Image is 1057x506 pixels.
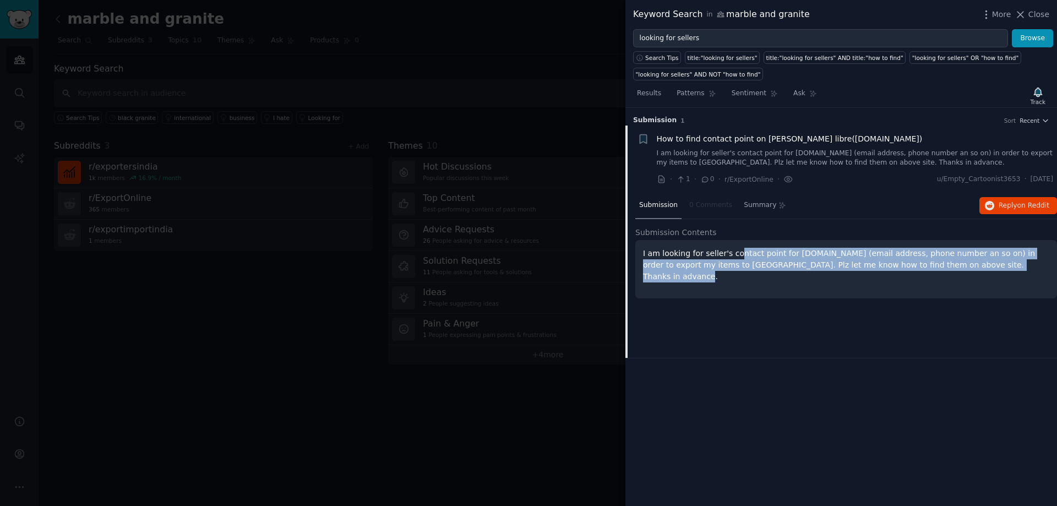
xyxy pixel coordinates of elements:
[1015,9,1049,20] button: Close
[1004,117,1016,124] div: Sort
[680,117,684,124] span: 1
[724,176,773,183] span: r/ExportOnline
[633,85,665,107] a: Results
[980,9,1011,20] button: More
[645,54,679,62] span: Search Tips
[718,173,721,185] span: ·
[633,68,763,80] a: "looking for sellers" AND NOT "how to find"
[635,227,717,238] span: Submission Contents
[999,201,1049,211] span: Reply
[1012,29,1053,48] button: Browse
[633,51,681,64] button: Search Tips
[643,248,1049,282] p: I am looking for seller's contact point for [DOMAIN_NAME] (email address, phone number an so on) ...
[732,89,766,99] span: Sentiment
[728,85,782,107] a: Sentiment
[1025,175,1027,184] span: ·
[685,51,760,64] a: title:"looking for sellers"
[637,89,661,99] span: Results
[789,85,821,107] a: Ask
[670,173,672,185] span: ·
[633,29,1008,48] input: Try a keyword related to your business
[764,51,906,64] a: title:"looking for sellers" AND title:"how to find"
[766,54,903,62] div: title:"looking for sellers" AND title:"how to find"
[744,200,776,210] span: Summary
[706,10,712,20] span: in
[912,54,1019,62] div: "looking for sellers" OR "how to find"
[657,133,923,145] a: How to find contact point on [PERSON_NAME] libre([DOMAIN_NAME])
[636,70,761,78] div: "looking for sellers" AND NOT "how to find"
[657,149,1054,168] a: I am looking for seller's contact point for [DOMAIN_NAME] (email address, phone number an so on) ...
[676,175,690,184] span: 1
[639,200,678,210] span: Submission
[1031,98,1045,106] div: Track
[1028,9,1049,20] span: Close
[979,197,1057,215] button: Replyon Reddit
[1020,117,1039,124] span: Recent
[909,51,1021,64] a: "looking for sellers" OR "how to find"
[1027,84,1049,107] button: Track
[633,116,677,126] span: Submission
[673,85,720,107] a: Patterns
[777,173,780,185] span: ·
[694,173,696,185] span: ·
[700,175,714,184] span: 0
[677,89,704,99] span: Patterns
[992,9,1011,20] span: More
[1020,117,1049,124] button: Recent
[688,54,758,62] div: title:"looking for sellers"
[633,8,810,21] div: Keyword Search marble and granite
[1017,202,1049,209] span: on Reddit
[793,89,805,99] span: Ask
[1031,175,1053,184] span: [DATE]
[937,175,1021,184] span: u/Empty_Cartoonist3653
